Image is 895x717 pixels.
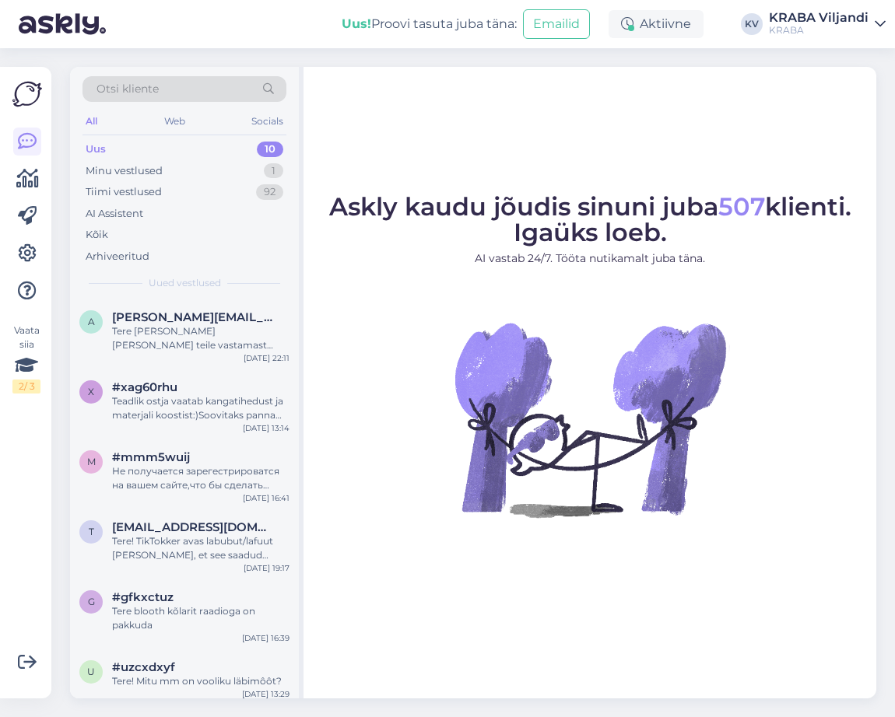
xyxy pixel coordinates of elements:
div: Arhiveeritud [86,249,149,264]
span: 507 [718,191,765,222]
span: Uued vestlused [149,276,221,290]
span: t [89,526,94,537]
span: Askly kaudu jõudis sinuni juba klienti. Igaüks loeb. [329,191,851,247]
span: #gfkxctuz [112,590,174,604]
div: [DATE] 19:17 [244,562,290,574]
span: a [88,316,95,327]
span: #uzcxdxyf [112,660,175,674]
div: Tere blooth kõlarit raadioga on pakkuda [112,604,290,632]
div: Minu vestlused [86,163,163,179]
span: m [87,456,96,467]
div: Aktiivne [609,10,704,38]
div: Tere! TikTokker avas labubut/lafuut [PERSON_NAME], et see saadud Krabast. Kas võimalik ka see e-p... [112,534,290,562]
img: Askly Logo [12,79,42,109]
div: Vaata siia [12,324,40,393]
div: Teadlik ostja vaatab kangatihedust ja materjali koostist:)Soovitaks panna täpsemat infot kodulehe... [112,394,290,422]
div: [DATE] 16:41 [243,492,290,504]
img: No Chat active [450,279,730,559]
div: 10 [257,142,283,157]
div: Tiimi vestlused [86,184,162,200]
span: u [87,666,95,677]
div: Socials [248,111,286,131]
div: Proovi tasuta juba täna: [342,15,517,33]
span: #xag60rhu [112,380,177,394]
p: AI vastab 24/7. Tööta nutikamalt juba täna. [329,250,851,267]
div: Tere! Mitu mm on vooliku läbimôôt? [112,674,290,688]
span: thomaskristenk@gmail.com [112,520,274,534]
span: g [88,596,95,607]
div: KRABA Viljandi [769,12,869,24]
div: 1 [264,163,283,179]
div: KRABA [769,24,869,37]
div: [DATE] 22:11 [244,352,290,364]
div: Uus [86,142,106,157]
div: 2 / 3 [12,379,40,393]
span: x [88,386,94,397]
div: AI Assistent [86,206,143,222]
span: Otsi kliente [97,81,159,97]
div: KV [741,13,763,35]
button: Emailid [523,9,590,39]
a: KRABA ViljandiKRABA [769,12,886,37]
div: All [82,111,100,131]
div: Tere [PERSON_NAME] [PERSON_NAME] teile vastamast [GEOGRAPHIC_DATA] sepa turu noored müüjannad ma ... [112,324,290,352]
span: allan.matt19@gmail.com [112,310,274,324]
div: Kõik [86,227,108,243]
span: #mmm5wuij [112,450,190,464]
div: [DATE] 13:14 [243,422,290,434]
div: Web [161,111,188,131]
b: Uus! [342,16,371,31]
div: [DATE] 16:39 [242,632,290,644]
div: [DATE] 13:29 [242,688,290,700]
div: Не получается зарегестрироватся на вашем сайте,что бы сделать заказ [112,464,290,492]
div: 92 [256,184,283,200]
